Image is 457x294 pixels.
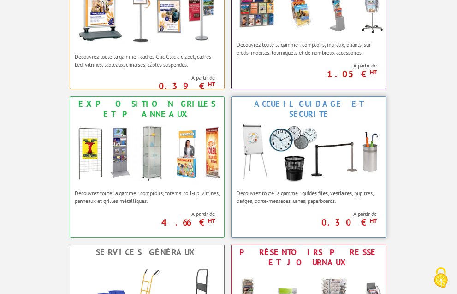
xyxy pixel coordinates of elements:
[429,266,452,289] img: Cookies (fenêtre modale)
[231,96,386,238] a: Accueil Guidage et Sécurité Accueil Guidage et Sécurité Découvrez toute la gamme : guides files, ...
[208,80,215,88] sup: HT
[237,62,377,69] span: A partir de
[237,189,381,205] p: Découvrez toute la gamme : guides files, vestiaires, pupitres, badges, porte-messages, urnes, pap...
[70,220,215,225] p: 4.66 €
[70,96,225,238] a: Exposition Grilles et Panneaux Exposition Grilles et Panneaux Découvrez toute la gamme : comptoir...
[75,210,215,218] span: A partir de
[232,71,377,77] p: 1.05 €
[208,217,215,225] sup: HT
[72,99,222,119] div: Exposition Grilles et Panneaux
[75,189,220,205] p: Découvrez toute la gamme : comptoirs, totems, roll-up, vitrines, panneaux et grilles métalliques.
[370,68,377,76] sup: HT
[232,220,377,225] p: 0.30 €
[70,122,224,185] img: Exposition Grilles et Panneaux
[72,247,222,257] div: Services Généraux
[234,247,384,268] div: Présentoirs Presse et Journaux
[232,122,386,185] img: Accueil Guidage et Sécurité
[370,217,377,225] sup: HT
[234,99,384,119] div: Accueil Guidage et Sécurité
[70,83,215,89] p: 0.39 €
[237,41,381,56] p: Découvrez toute la gamme : comptoirs, muraux, pliants, sur pieds, mobiles, tourniquets et de nomb...
[75,53,220,68] p: Découvrez toute la gamme : cadres Clic-Clac à clapet, cadres Led, vitrines, tableaux, cimaises, c...
[237,210,377,218] span: A partir de
[75,74,215,81] span: A partir de
[425,263,457,294] button: Cookies (fenêtre modale)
